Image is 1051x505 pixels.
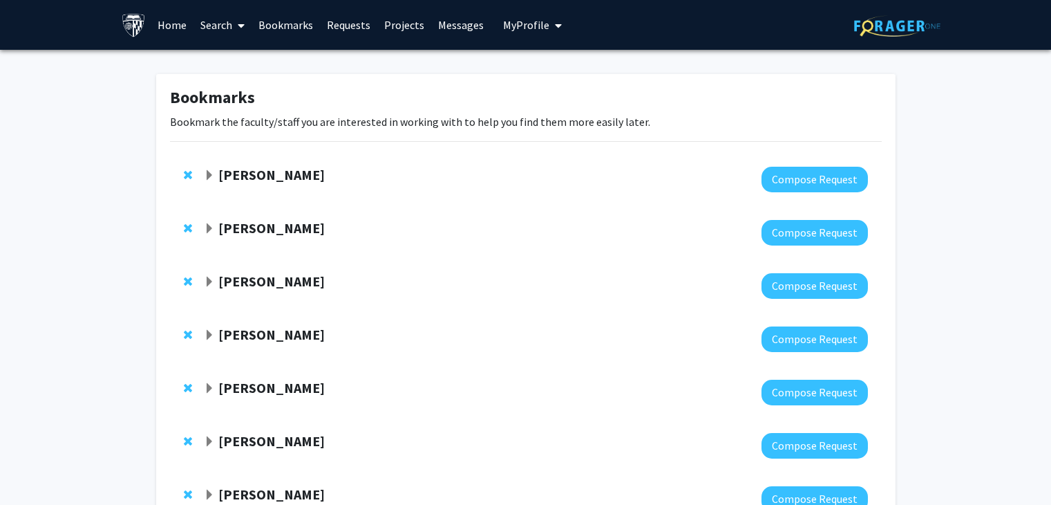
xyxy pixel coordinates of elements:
img: ForagerOne Logo [854,15,940,37]
p: Bookmark the faculty/staff you are interested in working with to help you find them more easily l... [170,113,882,130]
span: Remove Utthara Nayar from bookmarks [184,276,192,287]
h1: Bookmarks [170,88,882,108]
span: Remove Gregory Kirk from bookmarks [184,223,192,234]
img: Johns Hopkins University Logo [122,13,146,37]
strong: [PERSON_NAME] [218,166,325,183]
span: Expand Utthara Nayar Bookmark [204,277,215,288]
span: Remove Shyam Biswal from bookmarks [184,329,192,340]
span: Expand Caleb Alexander Bookmark [204,383,215,394]
strong: [PERSON_NAME] [218,273,325,290]
button: Compose Request to Renan Castillo [761,433,868,459]
a: Projects [377,1,431,49]
strong: [PERSON_NAME] [218,432,325,450]
span: Remove Jeffrey Tornheim from bookmarks [184,169,192,181]
span: Expand Shyam Biswal Bookmark [204,330,215,341]
button: Compose Request to Utthara Nayar [761,273,868,299]
button: Compose Request to Jeffrey Tornheim [761,167,868,192]
strong: [PERSON_NAME] [218,486,325,503]
span: Expand Jeffrey Tornheim Bookmark [204,170,215,181]
button: Compose Request to Gregory Kirk [761,220,868,246]
a: Home [151,1,193,49]
strong: [PERSON_NAME] [218,326,325,343]
span: Expand Danielle German Bookmark [204,490,215,501]
span: Remove Caleb Alexander from bookmarks [184,383,192,394]
strong: [PERSON_NAME] [218,379,325,396]
span: Expand Renan Castillo Bookmark [204,437,215,448]
span: Expand Gregory Kirk Bookmark [204,223,215,235]
button: Compose Request to Shyam Biswal [761,327,868,352]
strong: [PERSON_NAME] [218,219,325,237]
iframe: Chat [10,443,59,495]
span: Remove Danielle German from bookmarks [184,489,192,500]
a: Bookmarks [252,1,320,49]
a: Requests [320,1,377,49]
span: Remove Renan Castillo from bookmarks [184,436,192,447]
a: Search [193,1,252,49]
a: Messages [431,1,491,49]
span: My Profile [503,18,549,32]
button: Compose Request to Caleb Alexander [761,380,868,405]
